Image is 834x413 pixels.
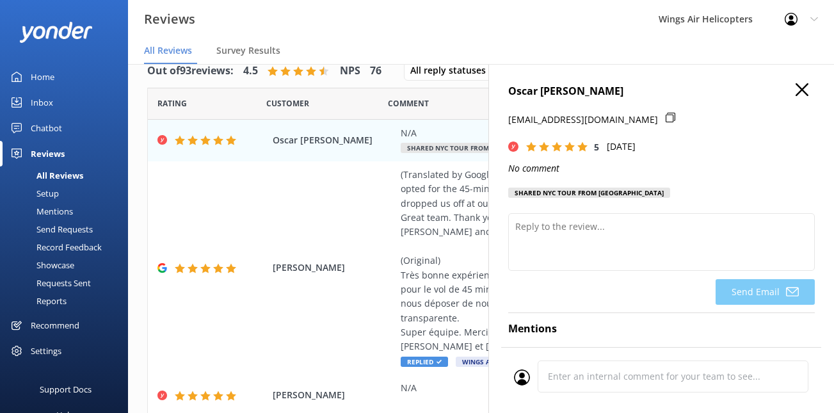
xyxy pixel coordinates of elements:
a: Send Requests [8,220,128,238]
span: Shared NYC Tour from [GEOGRAPHIC_DATA] [401,143,563,153]
div: All Reviews [8,166,83,184]
h4: Mentions [508,321,815,337]
h4: 76 [370,63,381,79]
div: Support Docs [40,377,92,402]
h4: Oscar [PERSON_NAME] [508,83,815,100]
div: Chatbot [31,115,62,141]
div: Shared NYC Tour from [GEOGRAPHIC_DATA] [508,188,670,198]
div: Mentions [8,202,73,220]
img: yonder-white-logo.png [19,22,93,43]
span: [PERSON_NAME] [273,261,394,275]
span: Replied [401,357,448,367]
a: Reports [8,292,128,310]
h4: Out of 93 reviews: [147,63,234,79]
div: N/A [401,126,728,140]
h4: NPS [340,63,360,79]
a: All Reviews [8,166,128,184]
span: All reply statuses [410,63,493,77]
span: [PERSON_NAME] [273,388,394,402]
div: Record Feedback [8,238,102,256]
span: All Reviews [144,44,192,57]
div: Requests Sent [8,274,91,292]
div: (Translated by Google) A very good experience in [GEOGRAPHIC_DATA]. We opted for the 45-minute fl... [401,168,728,354]
a: Mentions [8,202,128,220]
span: Date [157,97,187,109]
div: Recommend [31,312,79,338]
span: Oscar [PERSON_NAME] [273,133,394,147]
div: Showcase [8,256,74,274]
span: Date [266,97,309,109]
div: Reports [8,292,67,310]
a: Requests Sent [8,274,128,292]
img: user_profile.svg [514,369,530,385]
div: N/A [401,381,728,395]
span: Question [388,97,429,109]
div: Inbox [31,90,53,115]
span: 5 [594,141,599,153]
span: Wings Air Helicopters [456,357,549,367]
p: [DATE] [607,140,636,154]
div: Home [31,64,54,90]
i: No comment [508,162,559,174]
h3: Reviews [144,9,195,29]
p: See someone mentioned? Add it to auto-mentions [508,345,815,359]
a: Record Feedback [8,238,128,256]
a: Setup [8,184,128,202]
a: Showcase [8,256,128,274]
span: Survey Results [216,44,280,57]
h4: 4.5 [243,63,258,79]
button: Close [796,83,808,97]
div: Setup [8,184,59,202]
p: [EMAIL_ADDRESS][DOMAIN_NAME] [508,113,658,127]
div: Send Requests [8,220,93,238]
div: Settings [31,338,61,364]
div: Reviews [31,141,65,166]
